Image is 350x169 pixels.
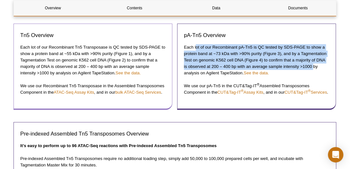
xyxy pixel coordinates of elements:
[20,130,330,138] h3: Pre-indexed Assembled Tn5 Transposomes Overview
[20,32,166,39] h3: Tn5 Overview
[177,0,255,16] a: Data
[244,70,269,75] a: See the data.
[285,90,327,95] a: CUT&Tag-IT®Services
[241,89,244,93] sup: ®
[328,147,344,163] div: Open Intercom Messenger
[20,44,166,76] p: Each lot of our Recombinant Tn5 Transposase is QC tested by SDS-PAGE to show a protein band at ~5...
[20,155,330,168] p: Pre-indexed Assembled Tn5 Transposomes require no additional loading step, simply add 50,000 to 1...
[184,32,329,39] h3: pA-Tn5 Overview
[257,82,260,86] sup: ®
[184,44,329,76] p: Each lot of our Recombinant pA-Tn5 is QC tested by SDS-PAGE to show a protein band at ~73 kDa wit...
[217,90,263,95] a: CUT&Tag-IT®Assay Kits
[20,83,166,96] p: We use our Recombinant Tn5 Transposase in the Assembled Transposomes Component in the , and in our .
[96,0,174,16] a: Contents
[184,83,329,96] p: We use our pA-Tn5 in the CUT&Tag-IT Assembled Transposomes Component in the , and in our .
[259,0,337,16] a: Documents
[115,90,161,95] a: bulk ATAC-Seq Services
[115,70,141,75] a: See the data.
[14,0,92,16] a: Overview
[54,90,94,95] a: ATAC-Seq Assay Kits
[308,89,311,93] sup: ®
[20,143,217,148] strong: It’s easy to perform up to 96 ATAC-Seq reactions with Pre-indexed Assembled Tn5 Transposomes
